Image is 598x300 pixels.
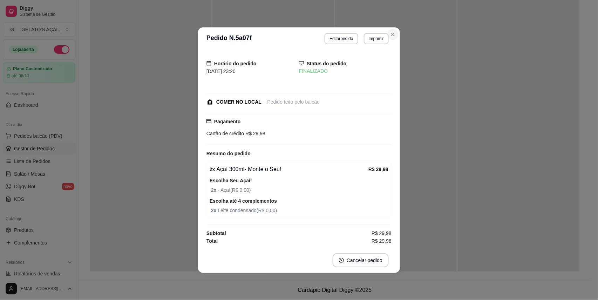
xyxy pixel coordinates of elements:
[299,61,304,66] span: desktop
[368,167,388,172] strong: R$ 29,98
[264,98,320,106] div: - Pedido feito pelo balcão
[206,230,226,236] strong: Subtotal
[206,61,211,66] span: calendar
[339,258,344,263] span: close-circle
[307,61,347,66] strong: Status do pedido
[206,69,236,74] span: [DATE] 23:20
[206,119,211,124] span: credit-card
[206,131,244,136] span: Cartão de crédito
[210,165,368,174] div: Açaí 300ml- Monte o Seu!
[214,61,257,66] strong: Horário do pedido
[210,167,215,172] strong: 2 x
[211,208,218,213] strong: 2 x
[372,237,392,245] span: R$ 29,98
[211,187,218,193] strong: 2 x
[299,67,392,75] div: FINALIZADO
[211,207,388,214] span: Leite condensado ( R$ 0,00 )
[206,238,218,244] strong: Total
[244,131,265,136] span: R$ 29,98
[210,198,277,204] strong: Escolha até 4 complementos
[333,253,389,267] button: close-circleCancelar pedido
[387,29,399,40] button: Close
[372,229,392,237] span: R$ 29,98
[325,33,358,44] button: Editarpedido
[206,33,252,44] h3: Pedido N. 5a07f
[364,33,389,44] button: Imprimir
[211,186,388,194] span: - Açaí ( R$ 0,00 )
[210,178,252,183] strong: Escolha Seu Açaí!
[214,119,240,124] strong: Pagamento
[206,151,251,156] strong: Resumo do pedido
[216,98,261,106] div: COMER NO LOCAL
